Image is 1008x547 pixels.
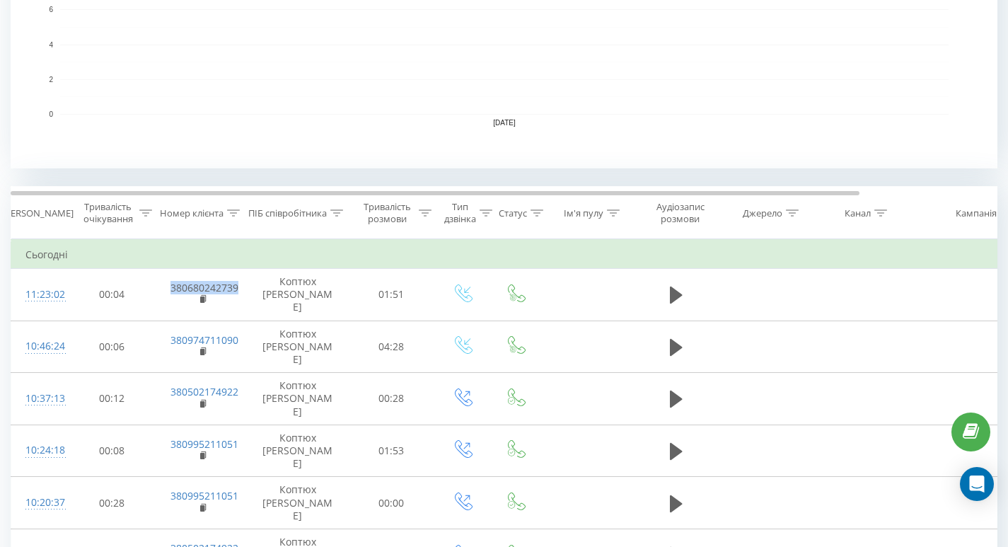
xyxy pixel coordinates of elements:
td: Коптюх [PERSON_NAME] [248,269,347,321]
a: 380995211051 [170,489,238,502]
div: Ім'я пулу [564,207,603,219]
td: Коптюх [PERSON_NAME] [248,477,347,529]
td: Коптюх [PERSON_NAME] [248,321,347,373]
div: 10:37:13 [25,385,54,413]
a: 380995211051 [170,437,238,451]
div: Аудіозапис розмови [646,201,714,225]
div: ПІБ співробітника [248,207,327,219]
text: [DATE] [493,119,516,127]
text: 6 [49,6,53,14]
div: Канал [845,207,871,219]
td: 00:08 [68,425,156,477]
div: Номер клієнта [160,207,224,219]
td: 01:53 [347,425,436,477]
td: 01:51 [347,269,436,321]
td: Коптюх [PERSON_NAME] [248,373,347,425]
div: Кампанія [956,207,997,219]
div: Статус [499,207,527,219]
div: 10:46:24 [25,333,54,360]
div: Open Intercom Messenger [960,467,994,501]
td: 00:06 [68,321,156,373]
div: 11:23:02 [25,281,54,309]
td: 00:00 [347,477,436,529]
td: 00:04 [68,269,156,321]
td: 00:28 [68,477,156,529]
text: 0 [49,110,53,118]
td: 04:28 [347,321,436,373]
div: Тривалість очікування [80,201,136,225]
div: Тривалість розмови [359,201,415,225]
text: 2 [49,76,53,84]
a: 380974711090 [170,333,238,347]
div: 10:20:37 [25,489,54,517]
a: 380680242739 [170,281,238,294]
td: Коптюх [PERSON_NAME] [248,425,347,477]
div: 10:24:18 [25,437,54,464]
text: 4 [49,41,53,49]
div: [PERSON_NAME] [2,207,74,219]
div: Джерело [743,207,782,219]
td: 00:28 [347,373,436,425]
td: 00:12 [68,373,156,425]
a: 380502174922 [170,385,238,398]
div: Тип дзвінка [444,201,476,225]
